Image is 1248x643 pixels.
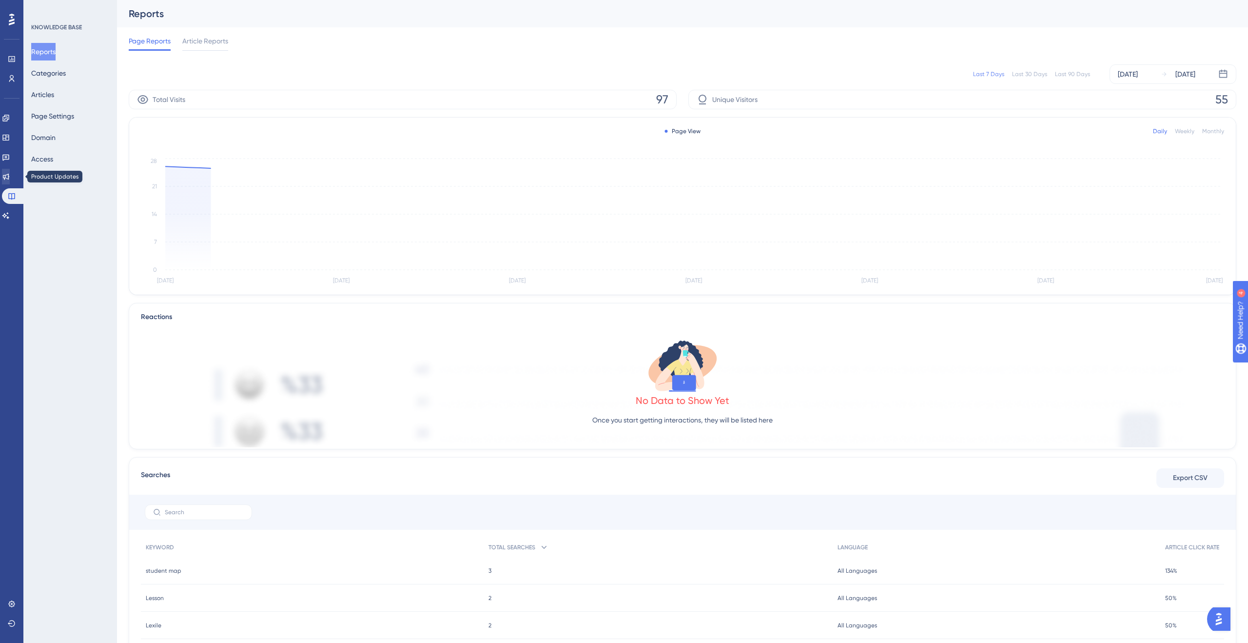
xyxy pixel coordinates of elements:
span: TOTAL SEARCHES [488,543,535,551]
div: [DATE] [1118,68,1138,80]
p: Once you start getting interactions, they will be listed here [592,414,773,426]
span: ARTICLE CLICK RATE [1165,543,1219,551]
button: Categories [31,64,66,82]
tspan: [DATE] [1037,277,1054,284]
button: Domain [31,129,56,146]
span: 50% [1165,622,1177,629]
tspan: 0 [153,266,157,273]
button: Reports [31,43,56,60]
span: All Languages [838,622,877,629]
tspan: 28 [151,158,157,164]
div: Monthly [1202,127,1224,135]
tspan: [DATE] [157,277,174,284]
tspan: 14 [152,211,157,218]
span: KEYWORD [146,543,174,551]
tspan: 7 [154,239,157,245]
span: 134% [1165,567,1177,575]
span: 97 [656,92,668,107]
span: Unique Visitors [712,94,758,105]
span: Need Help? [23,2,61,14]
div: Reports [129,7,1212,20]
span: Searches [141,469,170,487]
div: Reactions [141,311,1224,323]
div: Weekly [1175,127,1194,135]
tspan: [DATE] [509,277,526,284]
span: All Languages [838,594,877,602]
tspan: 21 [152,183,157,190]
span: Lexile [146,622,161,629]
span: Lesson [146,594,164,602]
span: Export CSV [1173,472,1208,484]
div: 4 [68,5,71,13]
span: 2 [488,622,491,629]
span: 50% [1165,594,1177,602]
tspan: [DATE] [333,277,350,284]
span: 3 [488,567,491,575]
span: Article Reports [182,35,228,47]
span: student map [146,567,181,575]
div: Page View [665,127,701,135]
tspan: [DATE] [685,277,702,284]
div: No Data to Show Yet [636,394,729,407]
span: LANGUAGE [838,543,868,551]
span: Page Reports [129,35,171,47]
input: Search [165,509,244,516]
span: All Languages [838,567,877,575]
span: Total Visits [153,94,185,105]
iframe: UserGuiding AI Assistant Launcher [1207,604,1236,634]
div: KNOWLEDGE BASE [31,23,82,31]
tspan: [DATE] [861,277,878,284]
button: Page Settings [31,107,74,125]
div: Last 30 Days [1012,70,1047,78]
div: Last 7 Days [973,70,1004,78]
button: Access [31,150,53,168]
button: Export CSV [1156,468,1224,488]
span: 55 [1215,92,1228,107]
button: Articles [31,86,54,103]
span: 2 [488,594,491,602]
div: [DATE] [1175,68,1195,80]
div: Last 90 Days [1055,70,1090,78]
tspan: [DATE] [1206,277,1223,284]
div: Daily [1153,127,1167,135]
